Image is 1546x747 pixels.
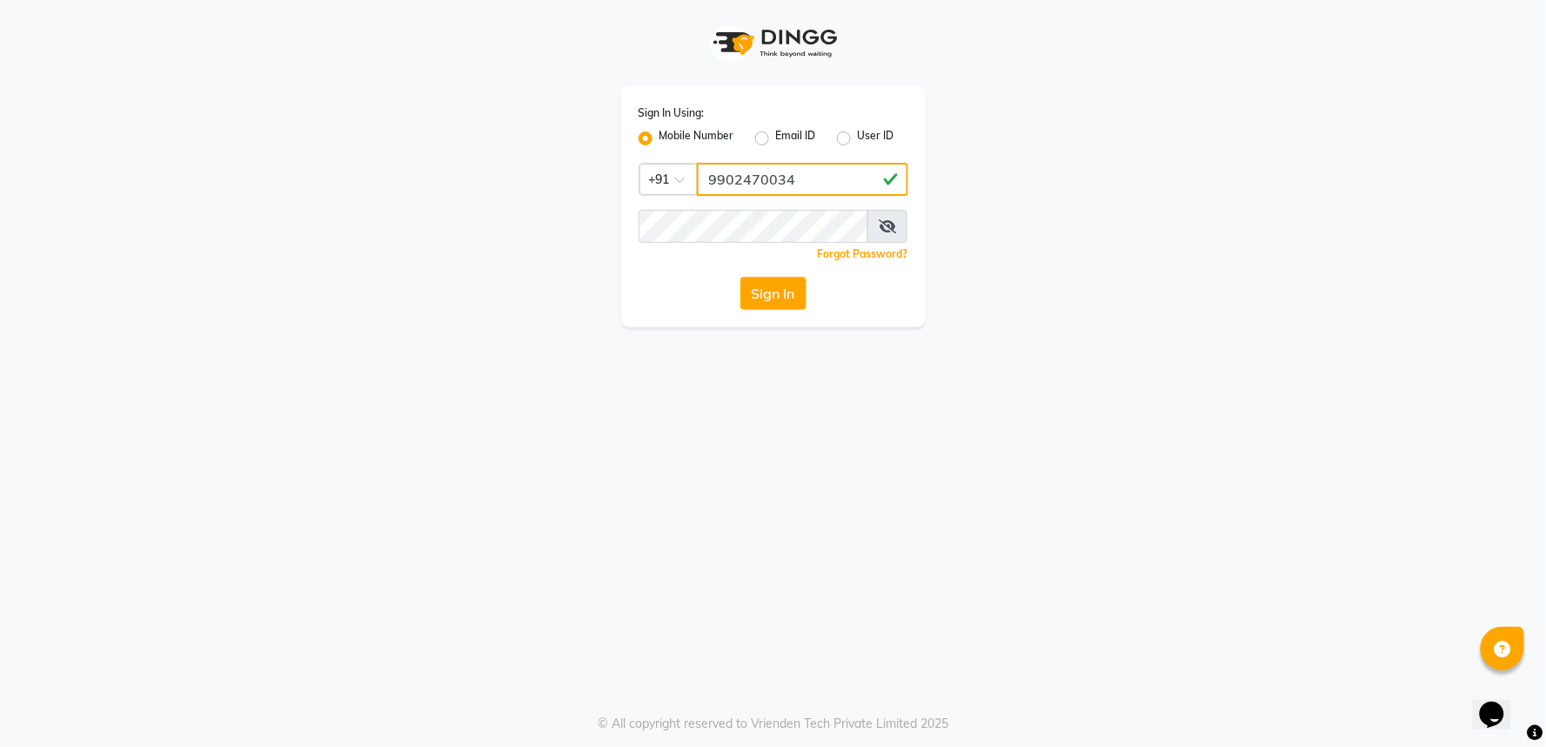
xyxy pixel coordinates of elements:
label: Email ID [776,128,816,149]
input: Username [697,163,908,196]
a: Forgot Password? [818,247,908,260]
input: Username [639,210,869,243]
label: Mobile Number [659,128,734,149]
img: logo1.svg [704,17,843,69]
button: Sign In [740,277,806,310]
label: Sign In Using: [639,105,705,121]
iframe: chat widget [1473,677,1529,730]
label: User ID [858,128,894,149]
